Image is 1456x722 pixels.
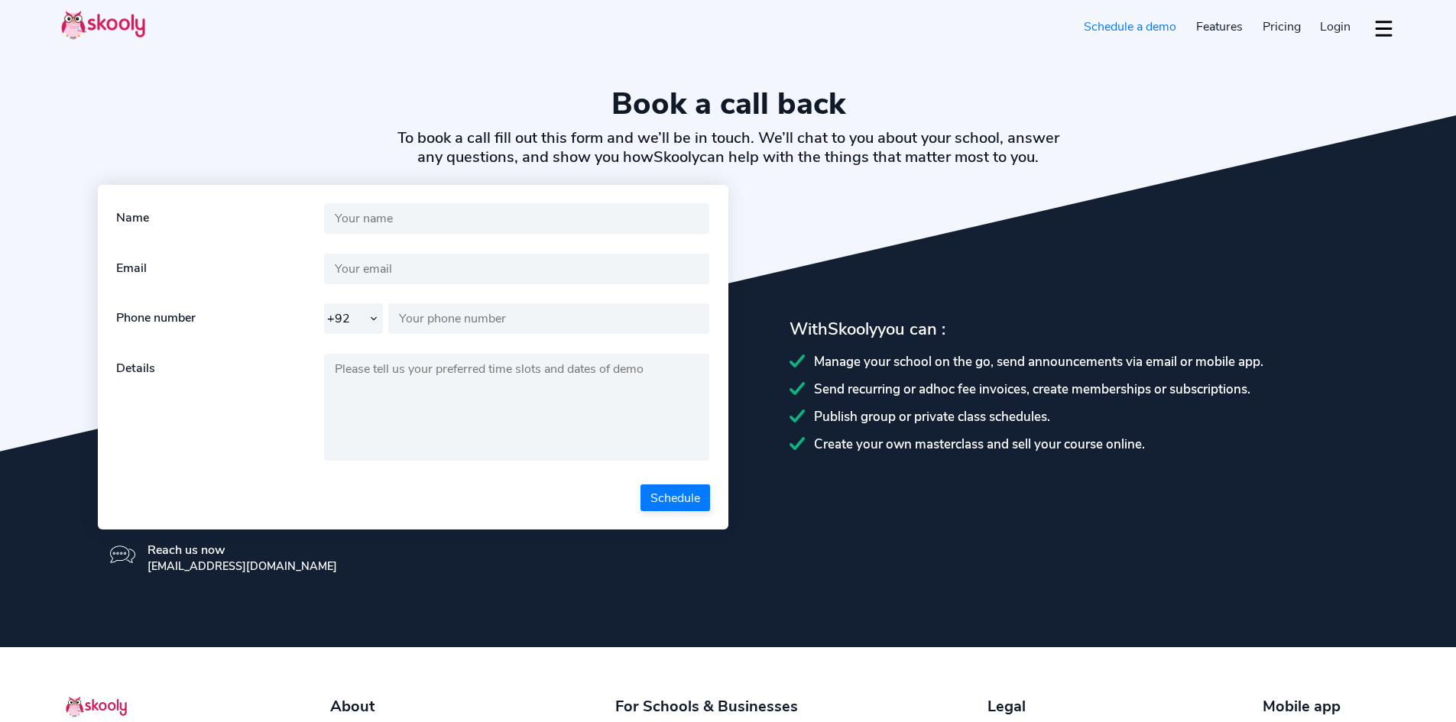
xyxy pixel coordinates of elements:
span: Pricing [1263,18,1301,35]
img: icon-message [110,542,135,567]
input: Your phone number [388,303,710,334]
div: About [330,696,425,717]
a: Login [1310,15,1360,39]
div: Create your own masterclass and sell your course online. [790,435,1359,453]
img: Skooly [61,10,145,40]
div: Name [116,203,324,234]
span: Skooly [653,147,699,167]
div: For Schools & Businesses [615,696,798,717]
a: Features [1186,15,1253,39]
button: Schedule [640,484,710,511]
div: With you can : [790,318,1359,341]
input: Your name [324,203,710,234]
div: Legal [987,696,1072,717]
h2: To book a call fill out this form and we’ll be in touch. We’ll chat to you about your school, ans... [394,128,1062,167]
img: Skooly [66,696,127,717]
div: [EMAIL_ADDRESS][DOMAIN_NAME] [148,558,337,574]
div: Send recurring or adhoc fee invoices, create memberships or subscriptions. [790,380,1359,398]
a: Schedule a demo [1075,15,1187,39]
h1: Book a call back [61,86,1395,122]
div: Reach us now [148,542,337,558]
div: Publish group or private class schedules. [790,408,1359,426]
div: Email [116,254,324,284]
span: Login [1320,18,1351,35]
div: Manage your school on the go, send announcements via email or mobile app. [790,353,1359,371]
div: Details [116,354,324,465]
a: Pricing [1253,15,1311,39]
div: Phone number [116,303,324,334]
button: dropdown menu [1373,11,1395,46]
input: Your email [324,254,710,284]
span: Skooly [828,318,877,341]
